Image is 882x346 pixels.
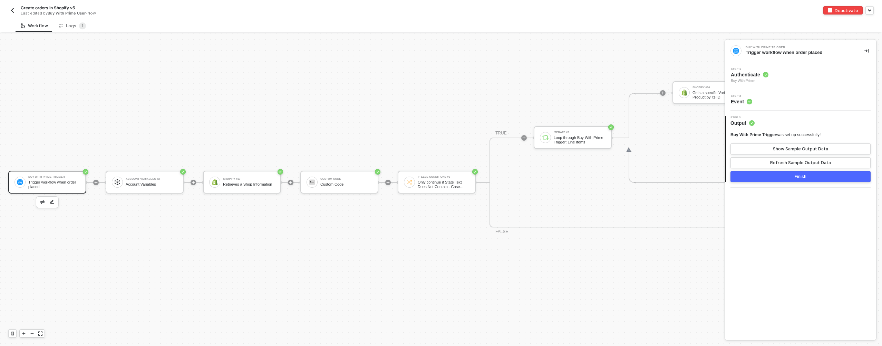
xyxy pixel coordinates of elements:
div: Trigger workflow when order placed [28,180,80,189]
sup: 1 [79,22,86,29]
div: Show Sample Output Data [773,146,828,152]
div: FALSE [495,228,508,235]
div: Step 1Authenticate Buy With Prime [725,68,876,84]
div: Retrieves a Shop Information [223,182,275,187]
div: Finish [795,174,806,179]
span: icon-expand [38,331,42,336]
span: icon-success-page [608,124,614,130]
div: Last edited by - Now [21,11,425,16]
img: edit-cred [40,200,45,204]
div: TRUE [495,130,507,137]
span: icon-collapse-right [864,49,869,53]
span: icon-success-page [83,169,88,175]
div: If-Else Conditions #3 [418,176,469,178]
span: icon-success-page [472,169,478,175]
div: Trigger workflow when order placed [746,49,853,56]
button: deactivateDeactivate [823,6,863,15]
span: 1 [81,23,84,28]
div: Account Variables #2 [126,178,177,180]
span: icon-play [289,180,293,185]
span: icon-success-page [180,169,186,175]
div: Gets a specific Variant of Product by its ID [692,91,744,99]
span: Buy With Prime [731,78,768,84]
div: Step 3Output Buy With Prime Triggerwas set up successfully!Show Sample Output DataRefresh Sample ... [725,116,876,182]
span: icon-play [386,180,390,185]
button: Show Sample Output Data [730,143,871,155]
div: Custom Code [320,178,372,180]
button: edit-cred [38,198,47,206]
img: icon [681,90,687,96]
div: Only continue if State Text Does Not Contain - Case Sensitive CANCELLED [418,180,469,189]
span: Step 1 [731,68,768,71]
img: icon [212,179,218,185]
span: icon-success-page [278,169,283,175]
img: icon [542,134,549,141]
img: icon [114,179,120,185]
div: Workflow [21,23,48,29]
div: Logs [59,22,86,29]
div: Refresh Sample Output Data [770,160,831,166]
div: Shopify #16 [692,86,744,89]
span: Output [730,120,755,127]
div: Buy With Prime Trigger [746,46,849,49]
span: Authenticate [731,71,768,78]
span: Buy With Prime User [48,11,86,16]
span: icon-play [661,91,665,95]
span: Step 3 [730,116,755,119]
img: integration-icon [733,48,739,54]
div: was set up successfully! [730,132,821,138]
div: Loop through Buy With Prime Trigger: Line Items [554,135,605,144]
button: Refresh Sample Output Data [730,157,871,168]
span: icon-success-page [375,169,380,175]
span: Step 2 [731,95,752,97]
div: Shopify #17 [223,178,275,180]
img: edit-cred [50,200,54,205]
div: Iterate #2 [554,131,605,134]
span: icon-play [522,136,526,140]
img: icon [309,179,315,185]
img: icon [406,179,413,185]
button: Finish [730,171,871,182]
span: icon-play [191,180,195,185]
span: Event [731,98,752,105]
span: icon-minus [30,331,34,336]
img: icon [17,179,23,185]
button: edit-cred [48,198,56,206]
div: Deactivate [835,8,858,13]
div: Account Variables [126,182,177,187]
div: Custom Code [320,182,372,187]
img: deactivate [828,8,832,12]
button: back [8,6,17,15]
span: Buy With Prime Trigger [730,132,776,137]
div: Buy With Prime Trigger [28,176,80,178]
span: icon-play [94,180,98,185]
span: icon-play [22,331,26,336]
img: back [10,8,15,13]
span: Create orders in Shopify v5 [21,5,75,11]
